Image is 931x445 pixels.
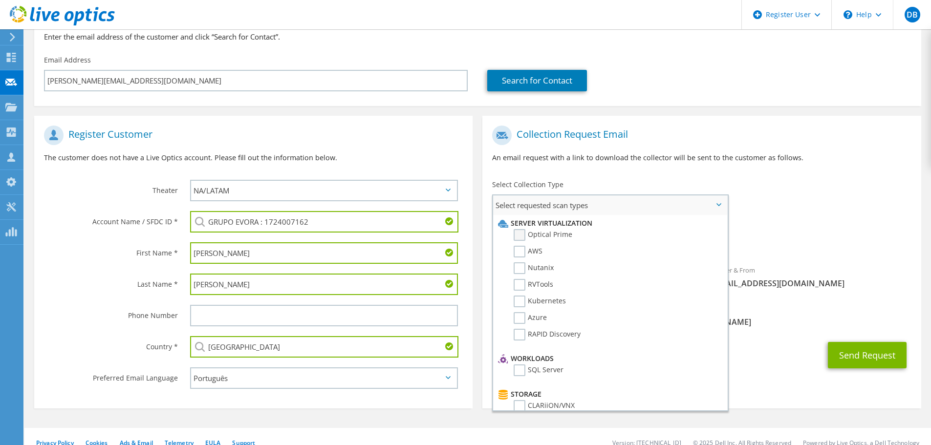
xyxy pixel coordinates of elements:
[514,262,554,274] label: Nutanix
[492,180,563,190] label: Select Collection Type
[493,195,727,215] span: Select requested scan types
[514,312,547,324] label: Azure
[44,180,178,195] label: Theater
[44,211,178,227] label: Account Name / SFDC ID *
[487,70,587,91] a: Search for Contact
[514,400,575,412] label: CLARiiON/VNX
[44,305,178,320] label: Phone Number
[492,152,911,163] p: An email request with a link to download the collector will be sent to the customer as follows.
[44,152,463,163] p: The customer does not have a Live Optics account. Please fill out the information below.
[514,296,566,307] label: Kubernetes
[492,126,906,145] h1: Collection Request Email
[514,364,563,376] label: SQL Server
[514,229,572,241] label: Optical Prime
[514,329,581,340] label: RAPID Discovery
[496,353,722,364] li: Workloads
[514,279,553,291] label: RVTools
[44,336,178,352] label: Country *
[44,242,178,258] label: First Name *
[482,298,921,332] div: CC & Reply To
[496,388,722,400] li: Storage
[712,278,911,289] span: [EMAIL_ADDRESS][DOMAIN_NAME]
[514,246,542,257] label: AWS
[44,274,178,289] label: Last Name *
[905,7,920,22] span: DB
[482,219,921,255] div: Requested Collections
[44,55,91,65] label: Email Address
[44,126,458,145] h1: Register Customer
[44,367,178,383] label: Preferred Email Language
[844,10,852,19] svg: \n
[482,260,702,294] div: To
[828,342,907,368] button: Send Request
[44,31,911,42] h3: Enter the email address of the customer and click “Search for Contact”.
[496,217,722,229] li: Server Virtualization
[702,260,921,294] div: Sender & From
